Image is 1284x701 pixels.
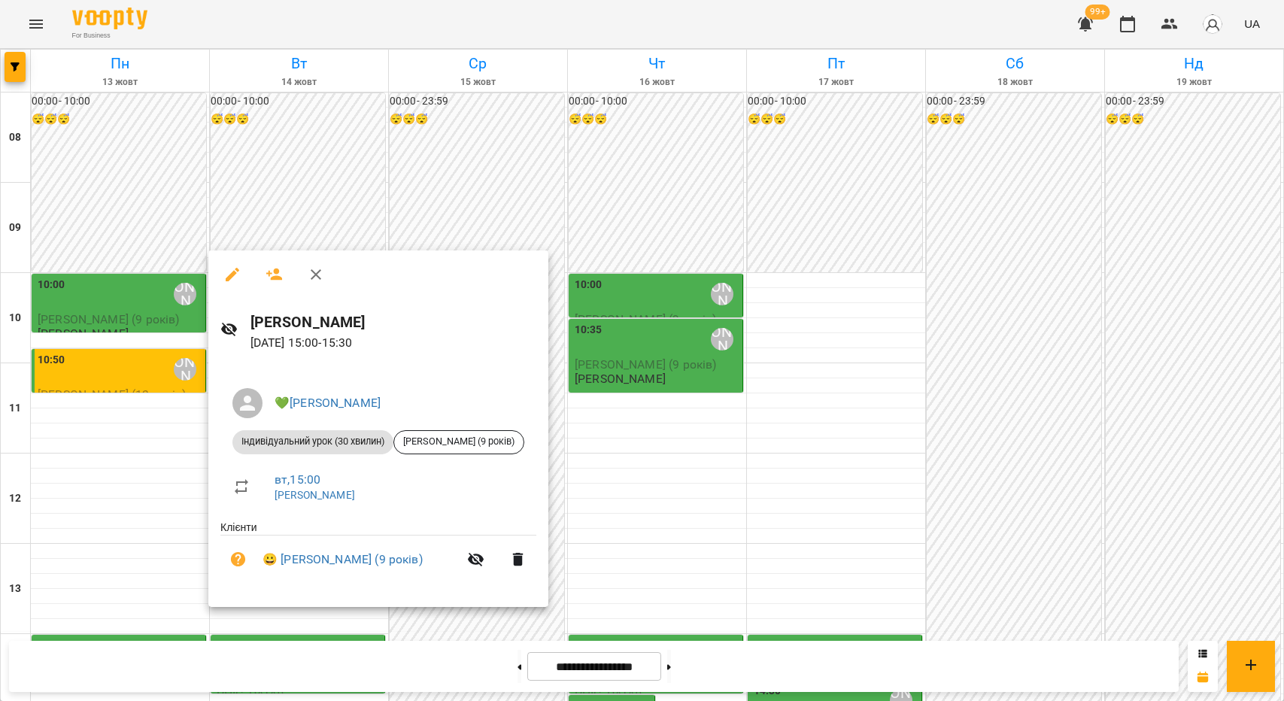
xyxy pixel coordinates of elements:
[232,435,393,448] span: Індивідуальний урок (30 хвилин)
[393,430,524,454] div: [PERSON_NAME] (9 років)
[220,520,536,590] ul: Клієнти
[263,551,423,569] a: 😀 [PERSON_NAME] (9 років)
[250,311,536,334] h6: [PERSON_NAME]
[275,489,355,501] a: [PERSON_NAME]
[250,334,536,352] p: [DATE] 15:00 - 15:30
[394,435,524,448] span: [PERSON_NAME] (9 років)
[220,542,256,578] button: Візит ще не сплачено. Додати оплату?
[275,396,381,410] a: 💚[PERSON_NAME]
[275,472,320,487] a: вт , 15:00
